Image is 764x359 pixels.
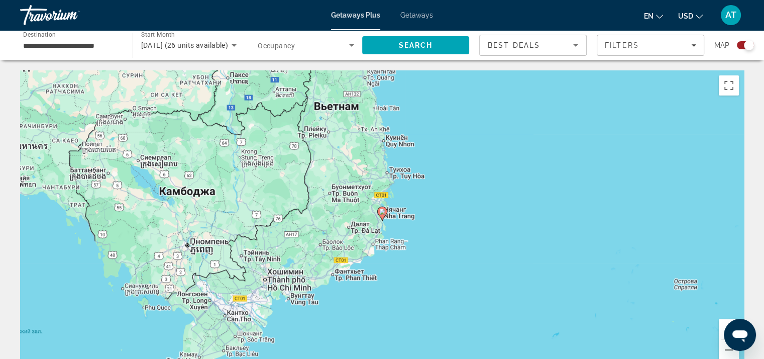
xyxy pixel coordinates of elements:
a: Getaways [400,11,433,19]
button: Search [362,36,470,54]
span: en [644,12,653,20]
button: Change language [644,9,663,23]
span: USD [678,12,693,20]
input: Select destination [23,40,120,52]
a: Travorium [20,2,121,28]
span: Filters [605,41,639,49]
button: Change currency [678,9,703,23]
span: Search [398,41,432,49]
span: Occupancy [258,42,295,50]
span: Map [714,38,729,52]
button: User Menu [718,5,744,26]
span: Best Deals [488,41,540,49]
button: Filters [597,35,704,56]
iframe: Кнопка запуска окна обмена сообщениями [724,319,756,351]
button: Увеличить [719,319,739,339]
span: [DATE] (26 units available) [141,41,229,49]
span: AT [725,10,736,20]
span: Start Month [141,31,175,38]
mat-select: Sort by [488,39,578,51]
span: Destination [23,31,56,38]
button: Включить полноэкранный режим [719,75,739,96]
a: Getaways Plus [331,11,380,19]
